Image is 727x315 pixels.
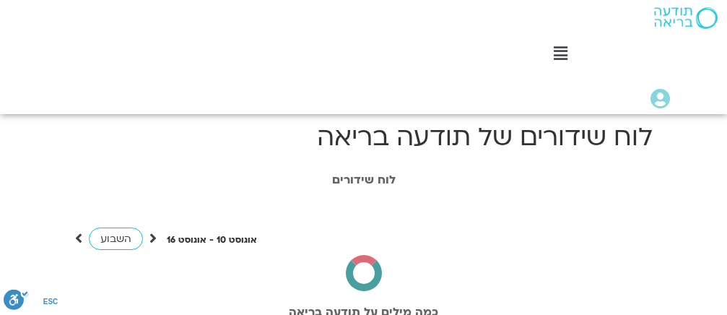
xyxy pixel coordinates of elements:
[100,232,131,246] span: השבוע
[654,7,718,29] img: תודעה בריאה
[75,120,653,155] h1: לוח שידורים של תודעה בריאה
[89,228,143,250] a: השבוע
[7,173,720,186] h1: לוח שידורים
[167,233,257,248] p: אוגוסט 10 - אוגוסט 16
